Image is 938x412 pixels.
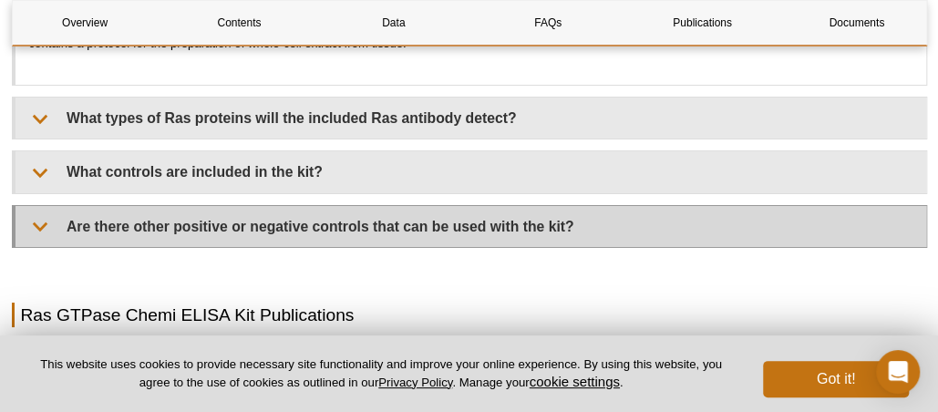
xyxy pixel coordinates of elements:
[530,374,620,389] button: cookie settings
[167,1,312,45] a: Contents
[15,151,926,192] summary: What controls are included in the kit?
[630,1,775,45] a: Publications
[15,98,926,139] summary: What types of Ras proteins will the included Ras antibody detect?
[321,1,466,45] a: Data
[475,1,620,45] a: FAQs
[763,361,909,397] button: Got it!
[13,1,158,45] a: Overview
[15,206,926,247] summary: Are there other positive or negative controls that can be used with the kit?
[378,376,452,389] a: Privacy Policy
[876,350,920,394] div: Open Intercom Messenger
[784,1,929,45] a: Documents
[29,356,733,391] p: This website uses cookies to provide necessary site functionality and improve your online experie...
[12,303,927,327] h2: Ras GTPase Chemi ELISA Kit Publications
